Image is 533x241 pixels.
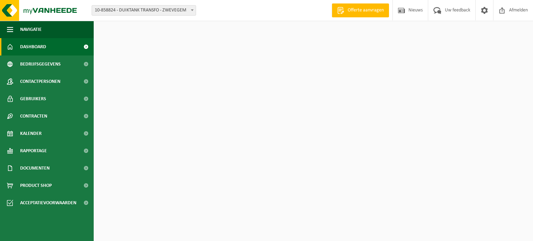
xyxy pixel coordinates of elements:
[92,5,196,16] span: 10-858824 - DUIKTANK TRANSFO - ZWEVEGEM
[20,160,50,177] span: Documenten
[20,90,46,107] span: Gebruikers
[20,21,42,38] span: Navigatie
[20,55,61,73] span: Bedrijfsgegevens
[20,107,47,125] span: Contracten
[20,38,46,55] span: Dashboard
[20,73,60,90] span: Contactpersonen
[20,177,52,194] span: Product Shop
[20,142,47,160] span: Rapportage
[332,3,389,17] a: Offerte aanvragen
[346,7,386,14] span: Offerte aanvragen
[20,125,42,142] span: Kalender
[92,6,196,15] span: 10-858824 - DUIKTANK TRANSFO - ZWEVEGEM
[20,194,76,212] span: Acceptatievoorwaarden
